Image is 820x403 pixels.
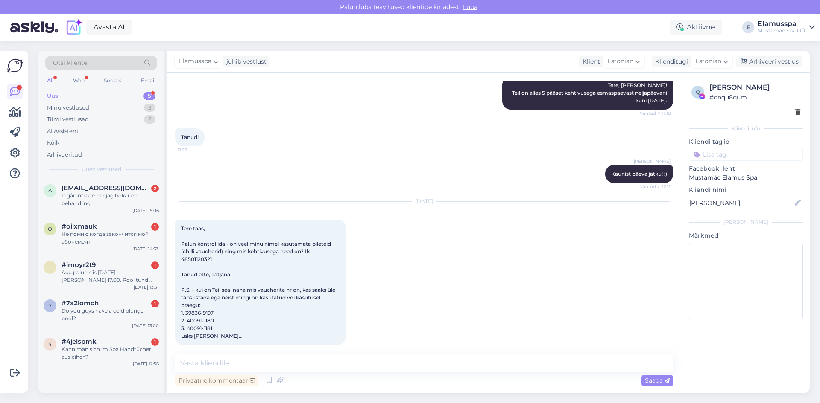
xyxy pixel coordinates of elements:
div: [DATE] [175,197,673,205]
div: Minu vestlused [47,104,89,112]
input: Lisa nimi [689,198,793,208]
div: AI Assistent [47,127,79,136]
div: Klienditugi [652,57,688,66]
p: Facebooki leht [689,164,803,173]
span: Estonian [695,57,721,66]
div: Aktiivne [670,20,722,35]
div: 5 [143,92,155,100]
span: #oilxmauk [61,223,97,230]
div: 2 [151,185,159,192]
div: Email [139,75,157,86]
div: 2 [144,115,155,124]
span: #imoyr2t9 [61,261,96,269]
span: i [49,264,51,270]
div: # qnqu8qum [709,93,800,102]
span: amikarlsson54@gmail.com [61,184,150,192]
span: Nähtud ✓ 11:18 [638,110,671,116]
span: Nähtud ✓ 12:11 [638,183,671,190]
div: Web [71,75,86,86]
span: #4jelspmk [61,338,97,345]
div: Uus [47,92,58,100]
div: E [742,21,754,33]
div: Elamusspa [758,20,805,27]
img: Askly Logo [7,58,23,74]
div: [DATE] 13:00 [132,322,159,329]
div: Tiimi vestlused [47,115,89,124]
div: [PERSON_NAME] [689,218,803,226]
p: Kliendi nimi [689,186,803,194]
div: Klient [579,57,600,66]
div: [DATE] 12:56 [133,361,159,367]
span: Kaunist päeva jätku! :) [611,171,667,177]
div: juhib vestlust [223,57,266,66]
span: [PERSON_NAME] [634,158,671,165]
div: Ingår inträde när jag bokar en behandling [61,192,159,207]
div: Kõik [47,139,59,147]
div: Socials [102,75,123,86]
div: 1 [151,338,159,346]
p: Mustamäe Elamus Spa [689,173,803,182]
span: Tänud! [181,134,199,140]
div: [DATE] 15:06 [132,207,159,214]
div: [DATE] 14:33 [132,246,159,252]
div: Kliendi info [689,125,803,132]
a: Avasta AI [86,20,132,35]
div: Arhiveeritud [47,151,82,159]
span: Uued vestlused [82,165,121,173]
span: Elamusspa [179,57,211,66]
img: explore-ai [65,18,83,36]
div: Aga palun siis [DATE][PERSON_NAME] 17.00. Pool tundi massasi 2 inimest. [61,269,159,284]
span: Estonian [607,57,633,66]
div: All [45,75,55,86]
div: [DATE] 13:31 [134,284,159,290]
a: ElamusspaMustamäe Spa OÜ [758,20,815,34]
span: Otsi kliente [53,58,87,67]
span: 11:25 [178,147,210,153]
span: q [696,89,700,95]
span: Tere taas, Palun kontrollida - on veel minu nimel kasutamata pileteid (chilli vaucherid) ning mis... [181,225,337,339]
span: 7 [49,302,52,309]
span: 4 [48,341,52,347]
span: Tere, [PERSON_NAME]! Teil on alles 5 pääset kehtivusega esmaspäevast neljapäevani kuni [DATE]. [512,82,668,104]
span: o [48,226,52,232]
div: [PERSON_NAME] [709,82,800,93]
div: Arhiveeri vestlus [736,56,802,67]
span: Saada [645,377,670,384]
div: Не помню когда закончится мой абонемент [61,230,159,246]
div: 1 [151,223,159,231]
span: #7x2lomch [61,299,99,307]
span: 12:38 [178,345,210,352]
div: Mustamäe Spa OÜ [758,27,805,34]
div: Kann man sich im Spa Handtücher ausleihen? [61,345,159,361]
div: Do you guys have a cold plunge pool? [61,307,159,322]
span: a [48,187,52,194]
span: Luba [460,3,480,11]
div: Privaatne kommentaar [175,375,258,386]
input: Lisa tag [689,148,803,161]
p: Märkmed [689,231,803,240]
p: Kliendi tag'id [689,137,803,146]
div: 3 [144,104,155,112]
div: 1 [151,261,159,269]
div: 1 [151,300,159,307]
